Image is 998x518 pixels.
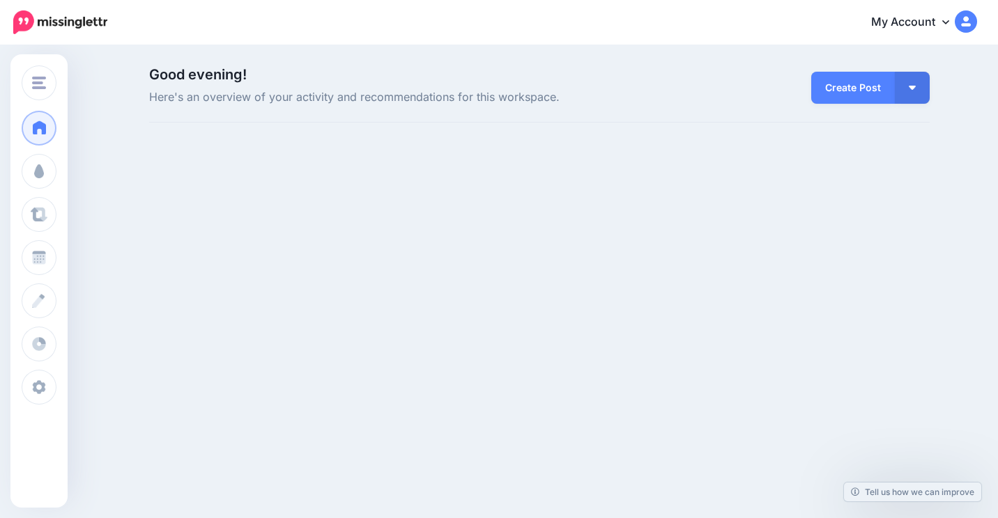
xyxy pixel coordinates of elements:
a: Tell us how we can improve [844,482,981,501]
span: Here's an overview of your activity and recommendations for this workspace. [149,88,663,107]
a: My Account [857,6,977,40]
span: Good evening! [149,66,247,83]
img: arrow-down-white.png [909,86,916,90]
img: menu.png [32,77,46,89]
img: Missinglettr [13,10,107,34]
a: Create Post [811,72,895,104]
